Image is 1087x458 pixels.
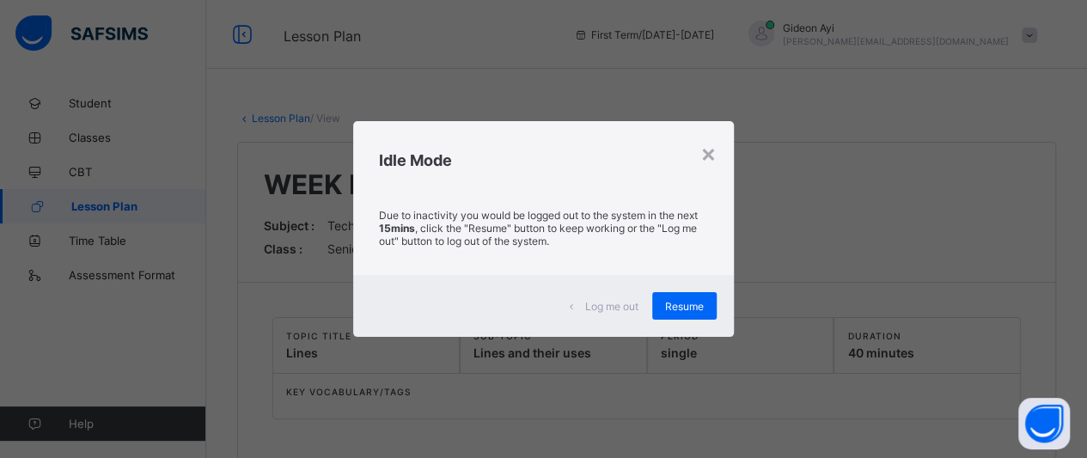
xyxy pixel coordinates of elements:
h2: Idle Mode [379,151,708,169]
span: Resume [665,300,704,313]
strong: 15mins [379,222,415,235]
p: Due to inactivity you would be logged out to the system in the next , click the "Resume" button t... [379,209,708,247]
button: Open asap [1018,398,1070,449]
span: Log me out [585,300,638,313]
div: × [700,138,717,168]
